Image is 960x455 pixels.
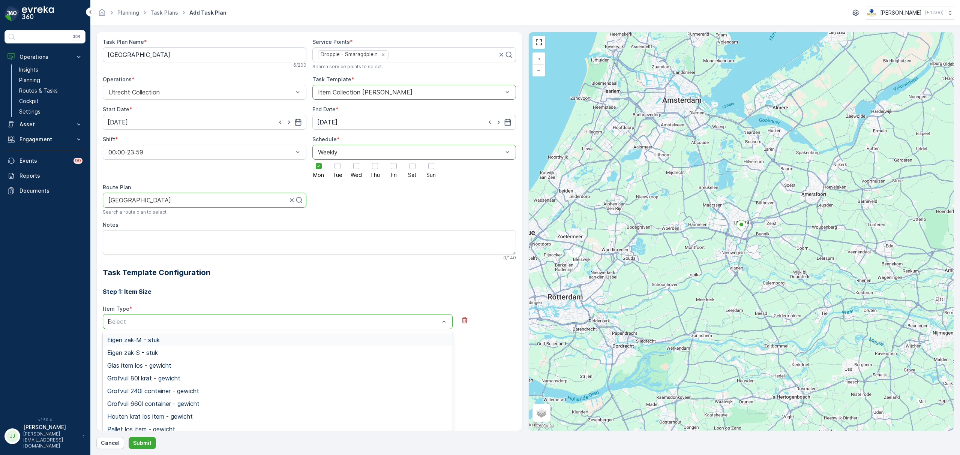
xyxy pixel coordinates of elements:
p: 99 [75,158,81,164]
a: Planning [117,9,139,16]
p: Cancel [101,439,120,447]
a: Zoom In [533,53,544,64]
span: Sat [408,172,417,178]
a: Insights [16,64,85,75]
button: Engagement [4,132,85,147]
img: logo [4,6,19,21]
p: Cockpit [19,97,39,105]
span: v 1.50.4 [4,418,85,422]
span: Search service points to select. [312,64,383,70]
img: Google [531,421,555,431]
a: Reports [4,168,85,183]
label: Operations [103,76,132,82]
p: Documents [19,187,82,195]
p: [PERSON_NAME][EMAIL_ADDRESS][DOMAIN_NAME] [23,431,79,449]
p: Routes & Tasks [19,87,58,94]
button: Operations [4,49,85,64]
a: Documents [4,183,85,198]
p: Select [108,317,439,326]
span: Fri [391,172,397,178]
label: Notes [103,222,118,228]
button: JJ[PERSON_NAME][PERSON_NAME][EMAIL_ADDRESS][DOMAIN_NAME] [4,424,85,449]
div: JJ [6,430,18,442]
p: Operations [19,53,70,61]
span: Wed [351,172,362,178]
p: Reports [19,172,82,180]
span: Thu [370,172,380,178]
span: Grofvuil 660l container - gewicht [107,400,199,407]
span: Glas item los - gewicht [107,362,171,369]
h2: Task Template Configuration [103,267,516,278]
button: [PERSON_NAME](+02:00) [866,6,954,19]
span: Eigen zak-M - stuk [107,337,160,343]
input: dd/mm/yyyy [103,115,306,130]
label: End Date [312,106,336,112]
p: Planning [19,76,40,84]
a: Routes & Tasks [16,85,85,96]
p: Submit [133,439,151,447]
span: + [537,55,541,62]
span: Sun [426,172,436,178]
p: 6 / 200 [293,62,306,68]
span: Tue [333,172,342,178]
p: Events [19,157,69,165]
p: ( +02:00 ) [925,10,943,16]
a: Homepage [98,11,106,18]
img: basis-logo_rgb2x.png [866,9,877,17]
a: Events99 [4,153,85,168]
button: Submit [129,437,156,449]
p: ⌘B [73,34,80,40]
p: Insights [19,66,38,73]
span: Mon [313,172,324,178]
label: Shift [103,136,115,142]
a: View Fullscreen [533,37,544,48]
a: Settings [16,106,85,117]
a: Zoom Out [533,64,544,76]
a: Task Plans [150,9,178,16]
img: logo_dark-DEwI_e13.png [22,6,54,21]
h3: Step 1: Item Size [103,287,516,296]
p: Asset [19,121,70,128]
span: Grofvuil 240l container - gewicht [107,388,199,394]
label: Service Points [312,39,350,45]
label: Route Plan [103,184,131,190]
label: Schedule [312,136,337,142]
p: Engagement [19,136,70,143]
label: Start Date [103,106,129,112]
p: [PERSON_NAME] [23,424,79,431]
span: Grofvuil 80l krat - gewicht [107,375,180,382]
span: Eigen zak-S - stuk [107,349,158,356]
a: Layers [533,404,550,421]
a: Open this area in Google Maps (opens a new window) [531,421,555,431]
a: Planning [16,75,85,85]
button: Asset [4,117,85,132]
p: 0 / 140 [503,255,516,261]
div: Droppie - Smaragdplein [318,51,379,58]
p: [PERSON_NAME] [880,9,922,16]
span: Add Task Plan [188,9,228,16]
label: Task Plan Name [103,39,144,45]
label: Item Type [103,305,129,312]
span: Search a route plan to select. [103,209,168,215]
button: Cancel [96,437,124,449]
div: Remove Droppie - Smaragdplein [379,51,387,58]
a: Cockpit [16,96,85,106]
p: Settings [19,108,40,115]
span: Pallet los item - gewicht [107,426,175,433]
input: dd/mm/yyyy [312,115,516,130]
label: Task Template [312,76,351,82]
span: Houten krat los item - gewicht [107,413,193,420]
span: − [537,67,541,73]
